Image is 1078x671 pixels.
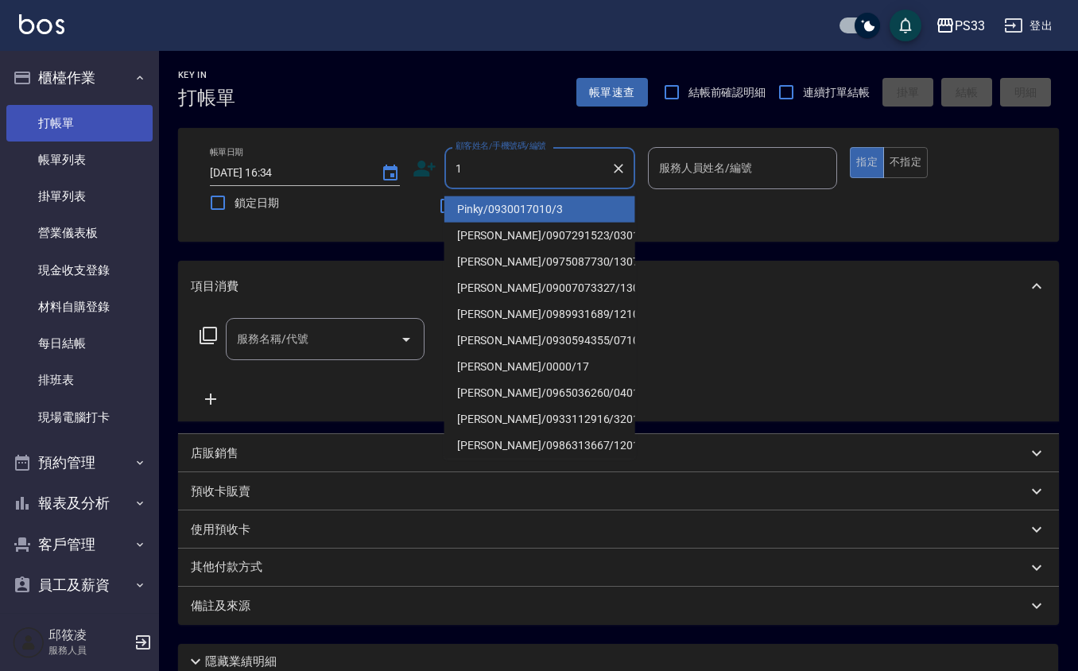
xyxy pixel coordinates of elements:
[6,215,153,251] a: 營業儀表板
[444,406,635,432] li: [PERSON_NAME]/0933112916/320101
[6,362,153,398] a: 排班表
[444,249,635,275] li: [PERSON_NAME]/0975087730/130714
[607,157,630,180] button: Clear
[178,261,1059,312] div: 項目消費
[48,643,130,657] p: 服務人員
[688,84,766,101] span: 結帳前確認明細
[178,87,235,109] h3: 打帳單
[191,522,250,538] p: 使用預收卡
[6,524,153,565] button: 客戶管理
[178,549,1059,587] div: 其他付款方式
[6,105,153,142] a: 打帳單
[6,289,153,325] a: 材料自購登錄
[191,598,250,615] p: 備註及來源
[371,154,409,192] button: Choose date, selected date is 2025-10-14
[444,380,635,406] li: [PERSON_NAME]/0965036260/040120
[6,442,153,483] button: 預約管理
[210,146,243,158] label: 帳單日期
[955,16,985,36] div: PS33
[178,510,1059,549] div: 使用預收卡
[191,445,238,462] p: 店販銷售
[444,432,635,459] li: [PERSON_NAME]/0986313667/120116
[850,147,884,178] button: 指定
[394,327,419,352] button: Open
[6,564,153,606] button: 員工及薪資
[210,160,365,186] input: YYYY/MM/DD hh:mm
[6,252,153,289] a: 現金收支登錄
[444,223,635,249] li: [PERSON_NAME]/0907291523/030112
[178,434,1059,472] div: 店販銷售
[803,84,870,101] span: 連續打單結帳
[6,325,153,362] a: 每日結帳
[6,178,153,215] a: 掛單列表
[929,10,991,42] button: PS33
[6,483,153,524] button: 報表及分析
[6,399,153,436] a: 現場電腦打卡
[191,559,270,576] p: 其他付款方式
[178,472,1059,510] div: 預收卡販賣
[178,587,1059,625] div: 備註及來源
[48,627,130,643] h5: 邱筱凌
[998,11,1059,41] button: 登出
[444,196,635,223] li: Pinky/0930017010/3
[205,654,277,670] p: 隱藏業績明細
[191,278,238,295] p: 項目消費
[576,78,648,107] button: 帳單速查
[235,195,279,211] span: 鎖定日期
[444,354,635,380] li: [PERSON_NAME]/0000/17
[13,626,45,658] img: Person
[883,147,928,178] button: 不指定
[444,275,635,301] li: [PERSON_NAME]/09007073327/130615
[890,10,921,41] button: save
[444,301,635,328] li: [PERSON_NAME]/0989931689/121022
[191,483,250,500] p: 預收卡販賣
[444,328,635,354] li: [PERSON_NAME]/0930594355/071005
[6,57,153,99] button: 櫃檯作業
[178,70,235,80] h2: Key In
[456,140,546,152] label: 顧客姓名/手機號碼/編號
[6,142,153,178] a: 帳單列表
[19,14,64,34] img: Logo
